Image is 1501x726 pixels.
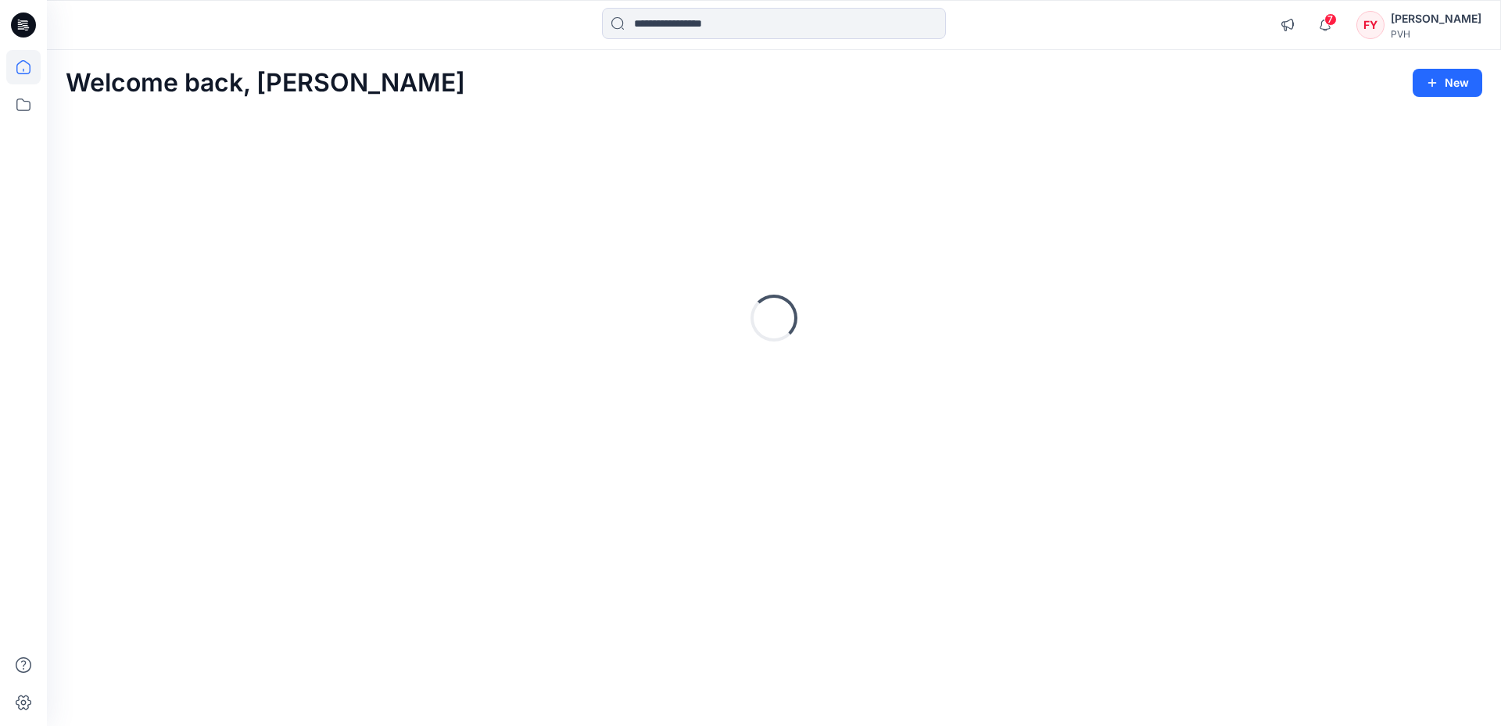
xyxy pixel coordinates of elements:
[1413,69,1482,97] button: New
[1391,28,1481,40] div: PVH
[66,69,465,98] h2: Welcome back, [PERSON_NAME]
[1391,9,1481,28] div: [PERSON_NAME]
[1356,11,1385,39] div: FY
[1324,13,1337,26] span: 7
